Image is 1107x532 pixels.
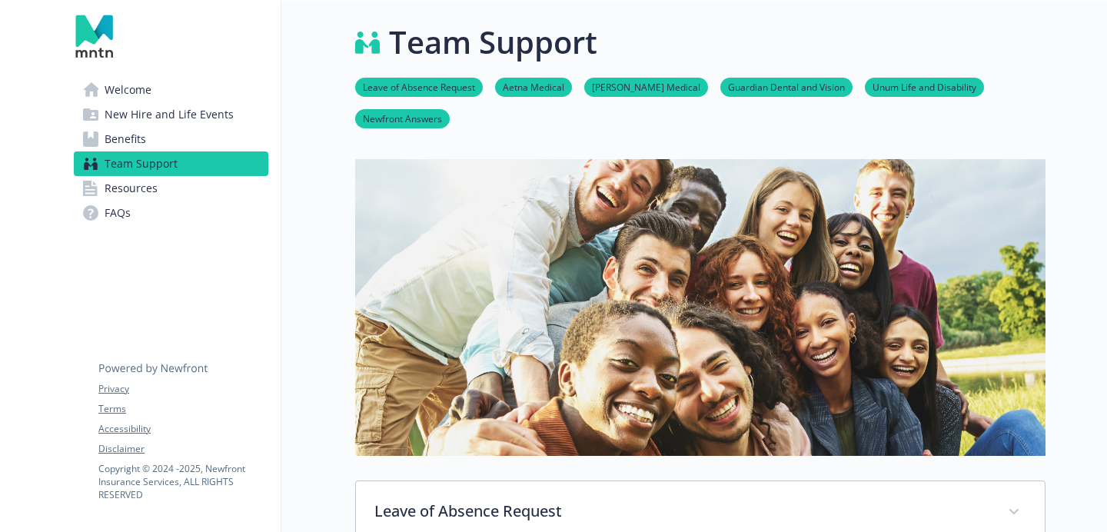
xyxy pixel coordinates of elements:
[105,102,234,127] span: New Hire and Life Events
[495,79,572,94] a: Aetna Medical
[98,402,268,416] a: Terms
[74,151,268,176] a: Team Support
[374,500,989,523] p: Leave of Absence Request
[74,201,268,225] a: FAQs
[98,422,268,436] a: Accessibility
[105,151,178,176] span: Team Support
[74,176,268,201] a: Resources
[98,382,268,396] a: Privacy
[355,111,450,125] a: Newfront Answers
[105,78,151,102] span: Welcome
[355,79,483,94] a: Leave of Absence Request
[98,442,268,456] a: Disclaimer
[105,201,131,225] span: FAQs
[74,127,268,151] a: Benefits
[584,79,708,94] a: [PERSON_NAME] Medical
[105,127,146,151] span: Benefits
[74,78,268,102] a: Welcome
[355,159,1045,456] img: team support page banner
[865,79,984,94] a: Unum Life and Disability
[105,176,158,201] span: Resources
[389,19,597,65] h1: Team Support
[720,79,853,94] a: Guardian Dental and Vision
[74,102,268,127] a: New Hire and Life Events
[98,462,268,501] p: Copyright © 2024 - 2025 , Newfront Insurance Services, ALL RIGHTS RESERVED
